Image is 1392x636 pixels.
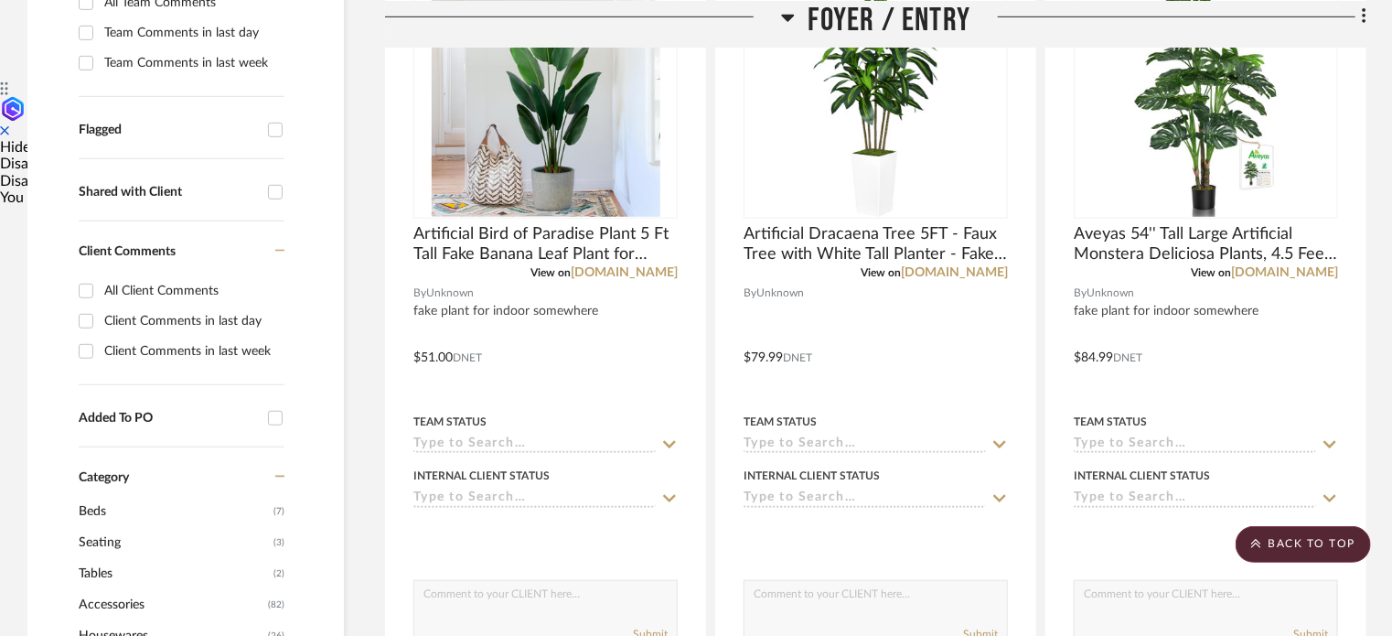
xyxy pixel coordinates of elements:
scroll-to-top-button: BACK TO TOP [1236,526,1371,563]
div: Flagged [79,123,259,138]
span: By [1074,285,1087,302]
div: Team Status [413,414,487,430]
input: Type to Search… [413,437,656,454]
span: By [413,285,426,302]
span: Aveyas 54'' Tall Large Artificial Monstera Deliciosa Plants, 4.5 Feet Faux Swiss Cheese Floor Pla... [1074,224,1338,264]
span: Unknown [426,285,474,302]
input: Type to Search… [1074,437,1316,454]
span: View on [861,267,901,278]
span: (3) [273,528,284,557]
span: (7) [273,497,284,526]
div: Internal Client Status [744,468,880,484]
span: Beds [79,496,269,527]
div: Shared with Client [79,185,259,200]
div: Team Status [1074,414,1147,430]
a: [DOMAIN_NAME] [1231,266,1338,279]
div: All Client Comments [104,276,280,306]
div: Added To PO [79,411,259,426]
span: Artificial Dracaena Tree 5FT - Faux Tree with White Tall Planter - Fake Tropical Yucca Floor Plant [744,224,1008,264]
div: Team Status [744,414,817,430]
span: (82) [268,590,284,620]
span: Unknown [1087,285,1134,302]
span: Unknown [756,285,804,302]
div: Client Comments in last day [104,307,280,336]
span: Category [79,470,129,486]
span: Client Comments [79,245,176,258]
input: Type to Search… [744,490,986,508]
div: Internal Client Status [413,468,550,484]
span: View on [530,267,571,278]
div: Team Comments in last week [104,49,280,78]
input: Type to Search… [1074,490,1316,508]
a: [DOMAIN_NAME] [571,266,678,279]
div: Team Comments in last day [104,18,280,48]
div: Internal Client Status [1074,468,1210,484]
span: View on [1191,267,1231,278]
span: Artificial Bird of Paradise Plant 5 Ft Tall Fake Banana Leaf Plant for Indoors and Outdoors,Faux ... [413,224,678,264]
input: Type to Search… [744,437,986,454]
span: Accessories [79,589,263,620]
span: Seating [79,527,269,558]
a: [DOMAIN_NAME] [901,266,1008,279]
span: By [744,285,756,302]
span: Tables [79,558,269,589]
span: (2) [273,559,284,588]
div: Client Comments in last week [104,337,280,366]
input: Type to Search… [413,490,656,508]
